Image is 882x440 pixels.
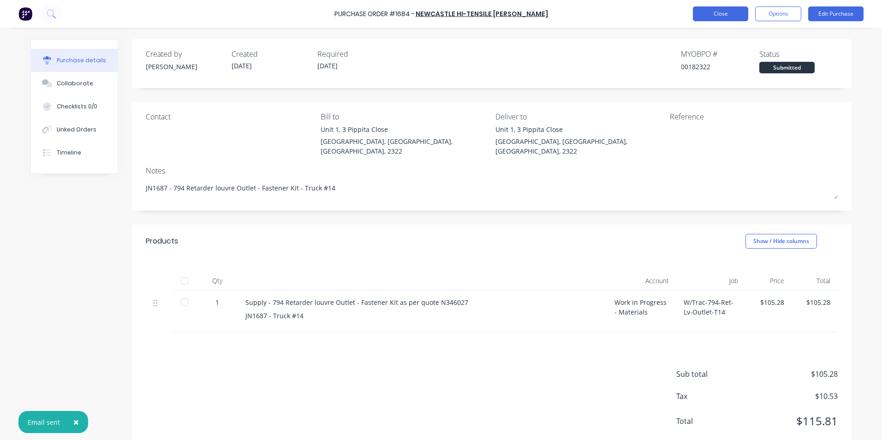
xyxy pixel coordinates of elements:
div: Unit 1, 3 Pippita Close [495,125,663,134]
div: Contact [146,111,314,122]
div: Job [676,272,745,290]
div: Checklists 0/0 [57,102,97,111]
div: Status [759,48,838,59]
div: Total [792,272,838,290]
div: 00182322 [681,62,759,71]
div: Collaborate [57,79,93,88]
span: $105.28 [745,369,838,380]
div: Unit 1, 3 Pippita Close [321,125,489,134]
span: × [73,416,79,428]
div: Notes [146,165,838,176]
div: Submitted [759,62,815,73]
div: Required [317,48,396,59]
div: Bill to [321,111,489,122]
button: Close [64,411,88,433]
div: Timeline [57,149,81,157]
button: Close [693,6,748,21]
button: Show / Hide columns [745,234,817,249]
button: Collaborate [31,72,118,95]
span: Tax [676,391,745,402]
div: $105.28 [799,297,830,307]
button: Edit Purchase [808,6,864,21]
button: Purchase details [31,49,118,72]
button: Options [755,6,801,21]
div: Purchase Order #1684 - [334,9,415,19]
div: MYOB PO # [681,48,759,59]
div: Email sent [28,417,60,427]
textarea: JN1687 - 794 Retarder louvre Outlet - Fastener Kit - Truck #14 [146,178,838,199]
div: Account [607,272,676,290]
button: Linked Orders [31,118,118,141]
div: W/Trac-794-Ret-Lv-Outlet-T14 [676,290,745,332]
span: Sub total [676,369,745,380]
img: Factory [18,7,32,21]
div: Price [745,272,792,290]
span: $115.81 [745,413,838,429]
div: Deliver to [495,111,663,122]
span: $10.53 [745,391,838,402]
div: Products [146,236,178,247]
div: [GEOGRAPHIC_DATA], [GEOGRAPHIC_DATA], [GEOGRAPHIC_DATA], 2322 [321,137,489,156]
div: Reference [670,111,838,122]
button: Checklists 0/0 [31,95,118,118]
div: JN1687 - Truck #14 [245,311,600,321]
div: Created by [146,48,224,59]
div: Created [232,48,310,59]
div: [PERSON_NAME] [146,62,224,71]
div: Supply - 794 Retarder louvre Outlet - Fastener Kit as per quote N346027 [245,297,600,307]
a: Newcastle Hi-Tensile [PERSON_NAME] [416,9,548,18]
div: Purchase details [57,56,106,65]
div: Linked Orders [57,125,96,134]
div: [GEOGRAPHIC_DATA], [GEOGRAPHIC_DATA], [GEOGRAPHIC_DATA], 2322 [495,137,663,156]
button: Timeline [31,141,118,164]
div: $105.28 [753,297,784,307]
span: Total [676,416,745,427]
div: 1 [204,297,231,307]
div: Qty [197,272,238,290]
div: Work in Progress - Materials [607,290,676,332]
